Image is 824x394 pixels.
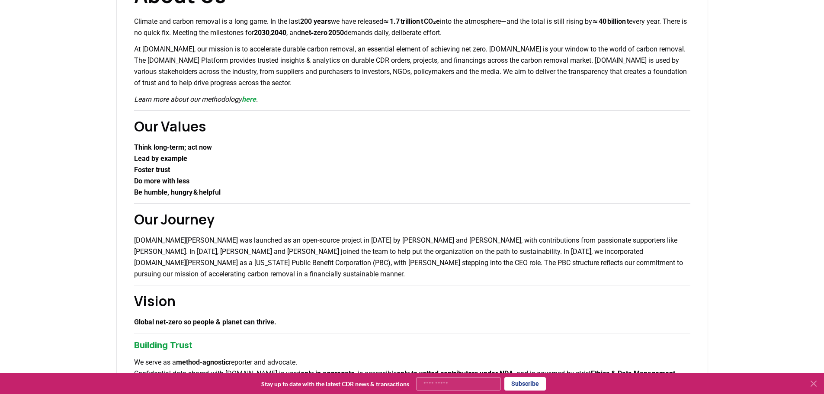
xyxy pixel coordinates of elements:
[134,154,187,163] strong: Lead by example
[300,17,331,26] strong: 200 years
[134,188,221,196] strong: Be humble, hungry & helpful
[242,95,256,103] a: here
[134,357,690,391] p: We serve as a reporter and advocate. Confidential data shared with [DOMAIN_NAME] is used , is acc...
[176,358,229,366] strong: method‑agnostic
[383,17,440,26] strong: ≈ 1.7 trillion t CO₂e
[254,29,269,37] strong: 2030
[134,291,690,311] h2: Vision
[592,17,629,26] strong: ≈ 40 billion t
[134,369,675,389] strong: Ethics & Data Management Policies
[134,44,690,89] p: At [DOMAIN_NAME], our mission is to accelerate durable carbon removal, an essential element of ac...
[134,339,690,352] h3: Building Trust
[134,116,690,137] h2: Our Values
[134,95,258,103] em: Learn more about our methodology .
[134,177,189,185] strong: Do more with less
[301,369,355,378] strong: only in aggregate
[134,235,690,280] p: [DOMAIN_NAME][PERSON_NAME] was launched as an open-source project in [DATE] by [PERSON_NAME] and ...
[301,29,344,37] strong: net‑zero 2050
[134,209,690,230] h2: Our Journey
[397,369,513,378] strong: only to vetted contributors under NDA
[134,16,690,38] p: Climate and carbon removal is a long game. In the last we have released into the atmosphere—and t...
[134,143,212,151] strong: Think long‑term; act now
[134,318,277,326] strong: Global net‑zero so people & planet can thrive.
[134,166,170,174] strong: Foster trust
[271,29,286,37] strong: 2040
